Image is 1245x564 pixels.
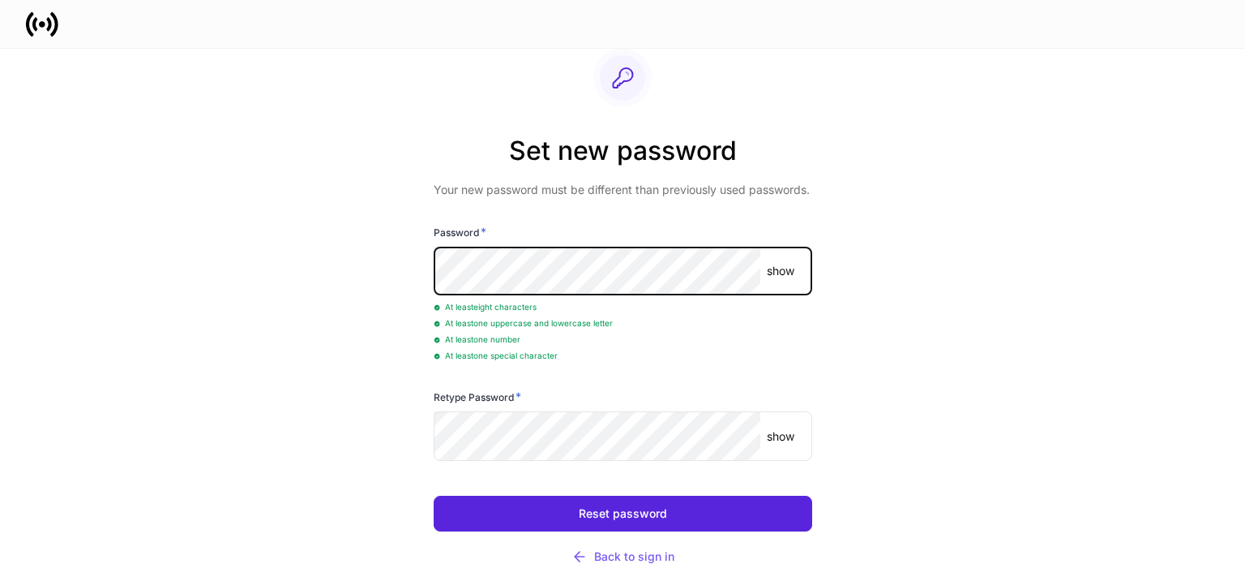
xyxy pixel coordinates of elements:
[434,133,812,182] h2: Set new password
[579,508,667,519] div: Reset password
[434,389,521,405] h6: Retype Password
[434,334,520,344] span: At least one number
[434,302,537,312] span: At least eight characters
[434,496,812,532] button: Reset password
[767,263,794,279] p: show
[767,428,794,445] p: show
[434,318,613,328] span: At least one uppercase and lowercase letter
[434,224,486,240] h6: Password
[434,182,812,198] p: Your new password must be different than previously used passwords.
[434,351,558,360] span: At least one special character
